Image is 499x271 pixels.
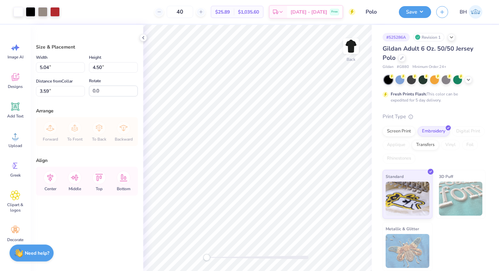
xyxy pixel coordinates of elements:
[391,91,427,97] strong: Fresh Prints Flash:
[7,54,23,60] span: Image AI
[399,6,431,18] button: Save
[412,64,446,70] span: Minimum Order: 24 +
[8,84,23,89] span: Designs
[36,107,138,114] div: Arrange
[203,254,210,261] div: Accessibility label
[25,250,49,256] strong: Need help?
[413,33,444,41] div: Revision 1
[439,173,453,180] span: 3D Puff
[383,33,410,41] div: # 525286A
[344,39,358,53] img: Back
[167,6,193,18] input: – –
[215,8,230,16] span: $25.89
[383,140,410,150] div: Applique
[460,8,467,16] span: BH
[386,225,419,232] span: Metallic & Glitter
[331,10,338,14] span: Free
[418,126,450,137] div: Embroidery
[69,186,81,192] span: Middle
[383,64,393,70] span: Gildan
[117,186,130,192] span: Bottom
[361,5,394,19] input: Untitled Design
[8,143,22,148] span: Upload
[412,140,439,150] div: Transfers
[4,202,26,213] span: Clipart & logos
[391,91,474,103] div: This color can be expedited for 5 day delivery.
[469,5,482,19] img: Bella Henkels
[291,8,327,16] span: [DATE] - [DATE]
[44,186,56,192] span: Center
[238,8,259,16] span: $1,035.60
[452,126,485,137] div: Digital Print
[7,237,23,242] span: Decorate
[386,234,429,268] img: Metallic & Glitter
[36,77,73,85] label: Distance from Collar
[89,77,101,85] label: Rotate
[383,44,473,62] span: Gildan Adult 6 Oz. 50/50 Jersey Polo
[36,43,138,51] div: Size & Placement
[10,173,21,178] span: Greek
[347,56,355,62] div: Back
[383,153,415,164] div: Rhinestones
[397,64,409,70] span: # G880
[96,186,103,192] span: Top
[36,53,48,61] label: Width
[7,113,23,119] span: Add Text
[89,53,101,61] label: Height
[383,126,415,137] div: Screen Print
[386,182,429,216] img: Standard
[383,113,485,121] div: Print Type
[457,5,485,19] a: BH
[439,182,483,216] img: 3D Puff
[441,140,460,150] div: Vinyl
[36,157,138,164] div: Align
[462,140,478,150] div: Foil
[386,173,404,180] span: Standard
